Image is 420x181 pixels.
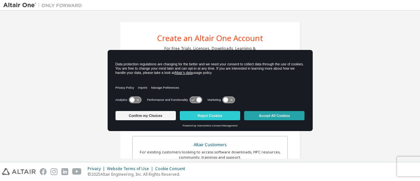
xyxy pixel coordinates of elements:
[51,168,57,175] img: instagram.svg
[164,46,256,57] div: For Free Trials, Licenses, Downloads, Learning & Documentation and so much more.
[3,2,85,9] img: Altair One
[61,168,68,175] img: linkedin.svg
[155,166,189,171] div: Cookie Consent
[88,171,189,177] p: © 2025 Altair Engineering, Inc. All Rights Reserved.
[157,34,263,42] div: Create an Altair One Account
[136,149,283,160] div: For existing customers looking to access software downloads, HPC resources, community, trainings ...
[136,140,283,149] div: Altair Customers
[88,166,107,171] div: Privacy
[107,166,155,171] div: Website Terms of Use
[72,168,82,175] img: youtube.svg
[40,168,47,175] img: facebook.svg
[2,168,36,175] img: altair_logo.svg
